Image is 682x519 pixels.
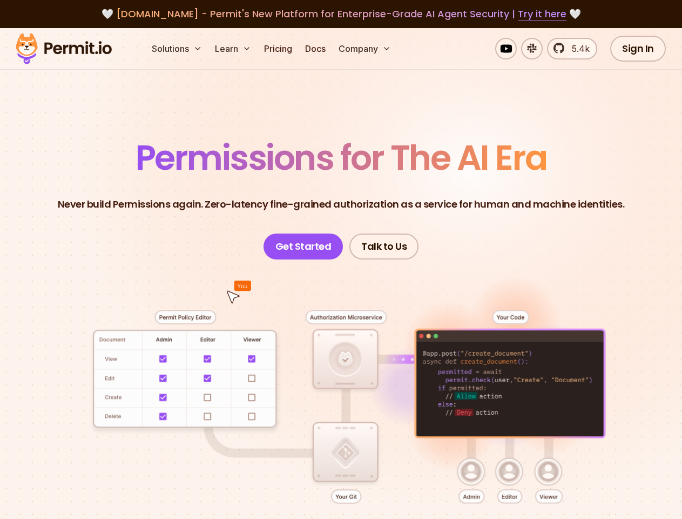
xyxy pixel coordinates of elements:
a: Talk to Us [349,234,418,259]
a: Get Started [264,234,343,259]
a: Docs [301,38,330,59]
a: Pricing [260,38,296,59]
button: Solutions [147,38,206,59]
a: 5.4k [547,38,597,59]
a: Sign In [610,36,666,62]
span: [DOMAIN_NAME] - Permit's New Platform for Enterprise-Grade AI Agent Security | [116,7,566,21]
span: Permissions for The AI Era [136,134,547,182]
div: 🤍 🤍 [26,6,656,22]
span: 5.4k [565,42,590,55]
button: Company [334,38,395,59]
button: Learn [211,38,255,59]
a: Try it here [518,7,566,21]
img: Permit logo [11,30,117,67]
p: Never build Permissions again. Zero-latency fine-grained authorization as a service for human and... [58,197,625,212]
